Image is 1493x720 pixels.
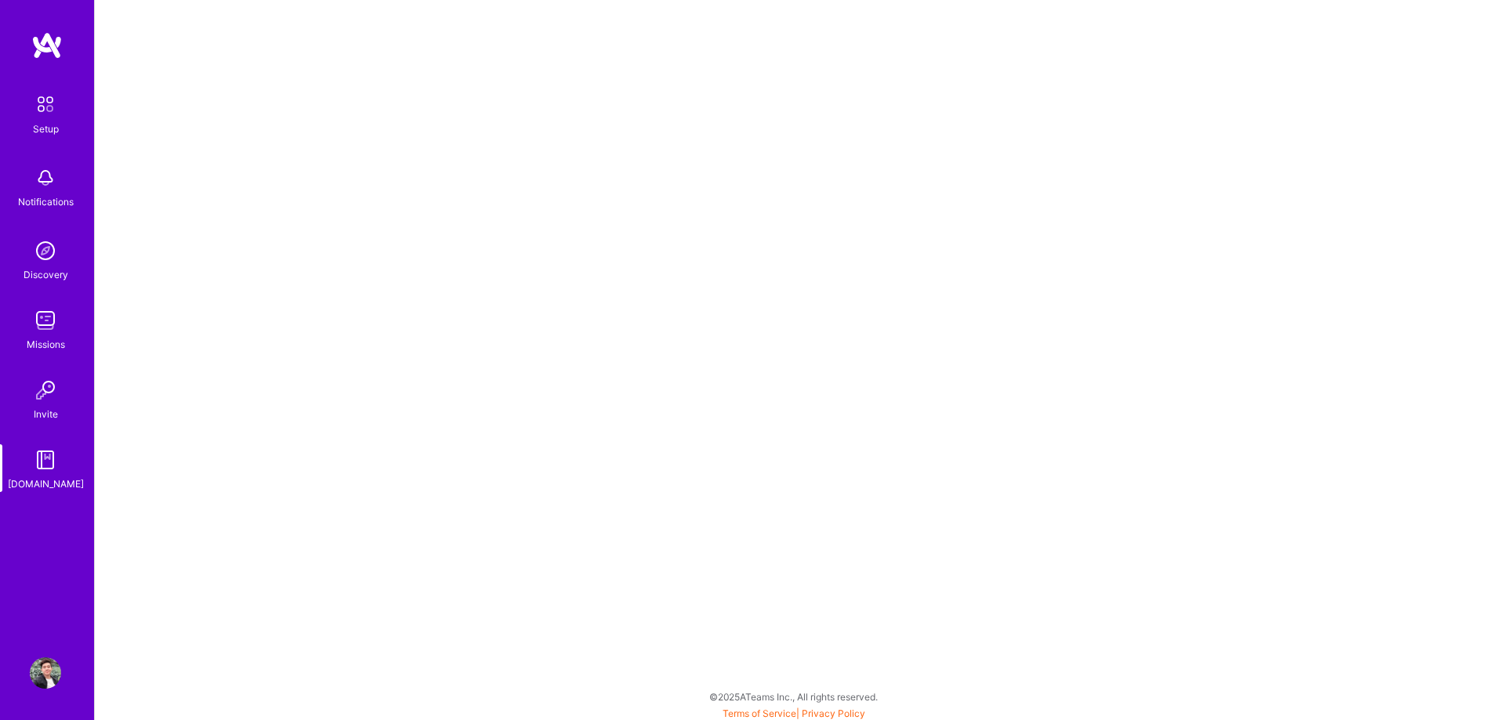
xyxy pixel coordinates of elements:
img: logo [31,31,63,60]
a: Privacy Policy [802,707,865,719]
img: setup [29,88,62,121]
img: Invite [30,374,61,406]
img: guide book [30,444,61,476]
img: bell [30,162,61,194]
div: Invite [34,406,58,422]
div: Discovery [24,266,68,283]
div: © 2025 ATeams Inc., All rights reserved. [94,677,1493,716]
div: [DOMAIN_NAME] [8,476,84,492]
div: Missions [27,336,65,353]
img: teamwork [30,305,61,336]
img: User Avatar [30,657,61,689]
div: Setup [33,121,59,137]
img: discovery [30,235,61,266]
span: | [723,707,865,719]
a: Terms of Service [723,707,796,719]
div: Notifications [18,194,74,210]
a: User Avatar [26,657,65,689]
